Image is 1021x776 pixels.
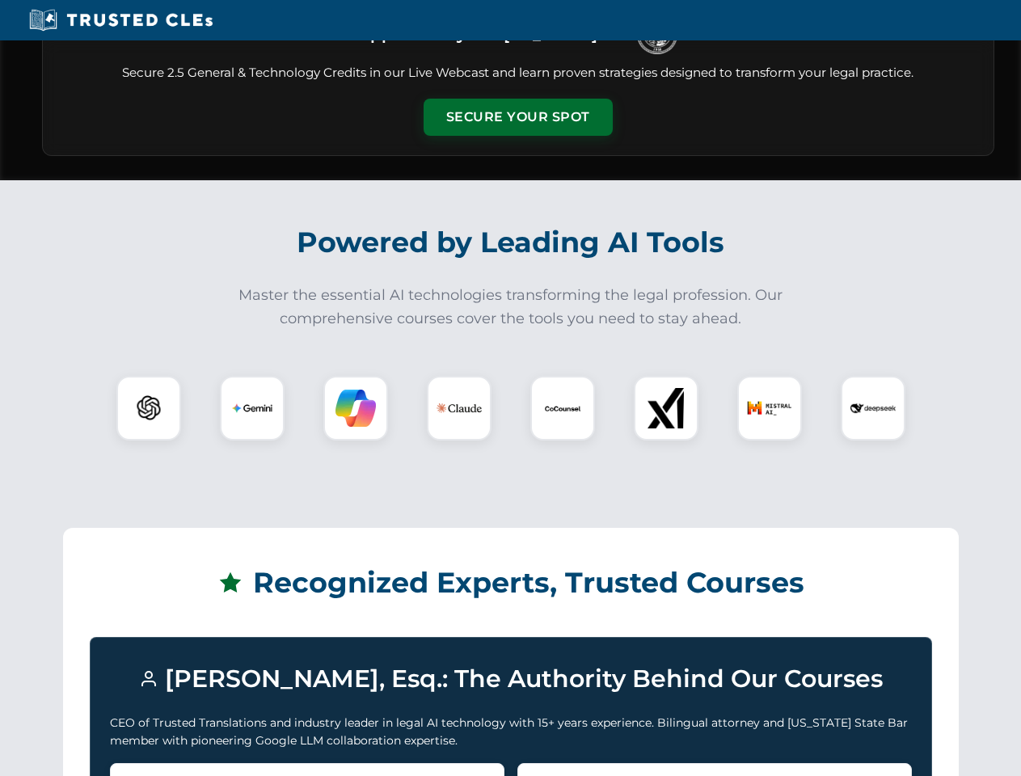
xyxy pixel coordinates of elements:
[424,99,613,136] button: Secure Your Spot
[63,214,959,271] h2: Powered by Leading AI Tools
[232,388,272,428] img: Gemini Logo
[747,386,792,431] img: Mistral AI Logo
[634,376,698,441] div: xAI
[530,376,595,441] div: CoCounsel
[110,657,912,701] h3: [PERSON_NAME], Esq.: The Authority Behind Our Courses
[228,284,794,331] p: Master the essential AI technologies transforming the legal profession. Our comprehensive courses...
[90,555,932,611] h2: Recognized Experts, Trusted Courses
[125,385,172,432] img: ChatGPT Logo
[323,376,388,441] div: Copilot
[850,386,896,431] img: DeepSeek Logo
[841,376,905,441] div: DeepSeek
[646,388,686,428] img: xAI Logo
[437,386,482,431] img: Claude Logo
[116,376,181,441] div: ChatGPT
[737,376,802,441] div: Mistral AI
[335,388,376,428] img: Copilot Logo
[220,376,285,441] div: Gemini
[24,8,217,32] img: Trusted CLEs
[110,714,912,750] p: CEO of Trusted Translations and industry leader in legal AI technology with 15+ years experience....
[427,376,492,441] div: Claude
[542,388,583,428] img: CoCounsel Logo
[62,64,974,82] p: Secure 2.5 General & Technology Credits in our Live Webcast and learn proven strategies designed ...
